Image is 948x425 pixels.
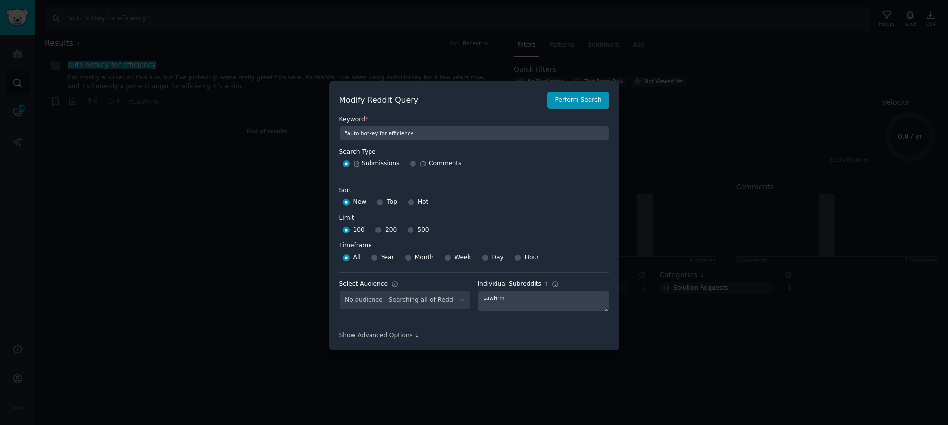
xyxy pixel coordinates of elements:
[525,253,539,262] span: Hour
[339,214,354,223] div: Limit
[339,331,609,340] div: Show Advanced Options ↓
[492,253,504,262] span: Day
[353,226,365,234] span: 100
[415,253,434,262] span: Month
[339,280,388,289] div: Select Audience
[339,94,542,107] h2: Modify Reddit Query
[387,198,397,207] span: Top
[478,290,609,312] textarea: LawFirm
[353,159,400,168] span: Submissions
[353,253,361,262] span: All
[385,226,397,234] span: 200
[545,281,548,288] span: 1
[339,238,609,250] label: Timeframe
[339,141,609,156] label: Search Type
[454,253,471,262] span: Week
[429,159,461,168] span: Comments
[478,280,609,289] label: Individual Subreddits
[547,92,609,109] button: Perform Search
[418,198,429,207] span: Hot
[339,126,609,141] input: Keyword to search on Reddit
[417,226,429,234] span: 500
[339,186,609,195] label: Sort
[381,253,394,262] span: Year
[353,198,367,207] span: New
[339,116,609,124] label: Keyword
